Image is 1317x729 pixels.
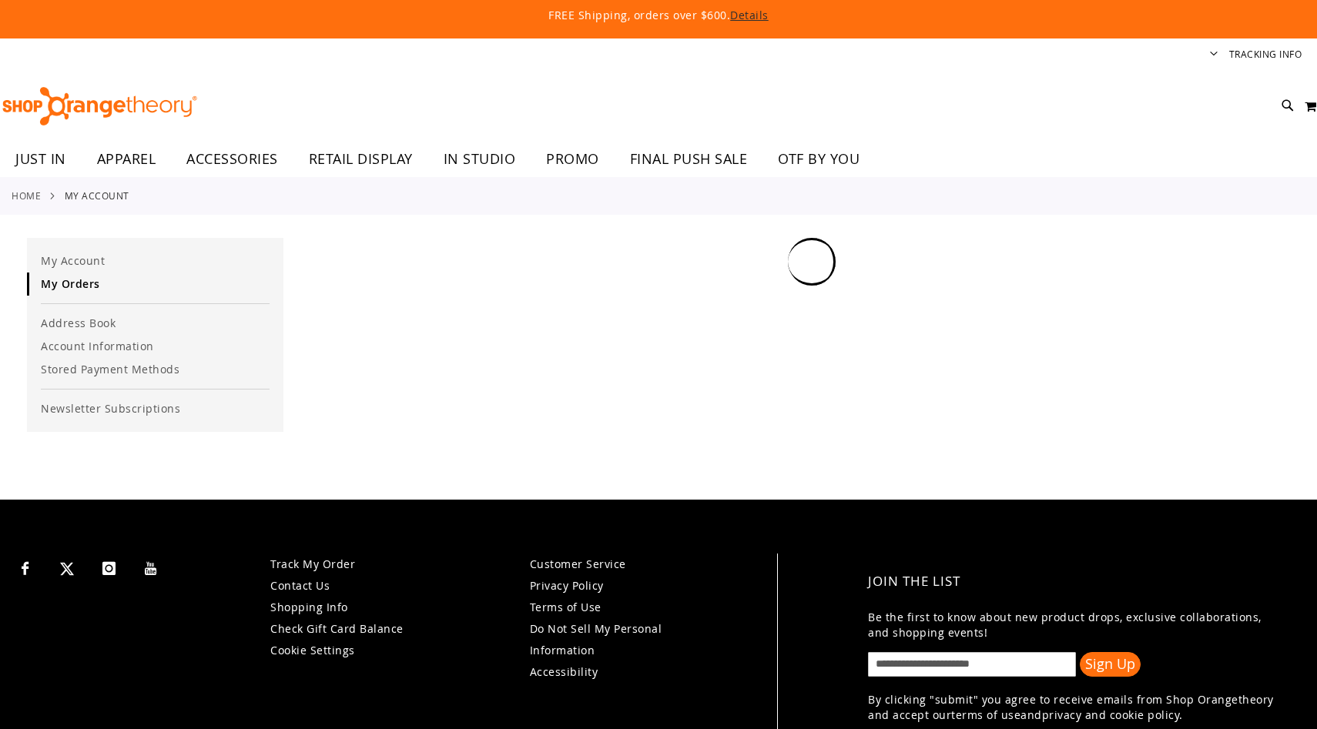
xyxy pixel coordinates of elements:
span: OTF BY YOU [778,142,860,176]
span: FINAL PUSH SALE [630,142,748,176]
a: privacy and cookie policy. [1042,707,1183,722]
p: FREE Shipping, orders over $600. [196,8,1121,23]
a: My Account [27,249,283,273]
button: Account menu [1210,48,1218,62]
a: RETAIL DISPLAY [293,142,428,177]
img: Twitter [60,562,74,576]
a: Contact Us [270,578,330,593]
input: enter email [868,652,1076,677]
a: ACCESSORIES [171,142,293,177]
span: IN STUDIO [444,142,516,176]
span: Sign Up [1085,654,1135,673]
a: Do Not Sell My Personal Information [530,621,662,657]
a: Visit our Facebook page [12,553,39,580]
a: My Orders [27,273,283,296]
a: terms of use [951,707,1020,722]
a: Terms of Use [530,600,602,614]
a: Tracking Info [1229,48,1302,61]
a: OTF BY YOU [762,142,875,177]
a: Shopping Info [270,600,348,614]
h4: Join the List [868,561,1284,602]
a: Details [730,8,769,22]
a: Account Information [27,335,283,358]
a: APPAREL [82,142,172,177]
span: APPAREL [97,142,156,176]
a: Newsletter Subscriptions [27,397,283,420]
a: Address Book [27,312,283,335]
a: Check Gift Card Balance [270,621,404,636]
a: Accessibility [530,664,598,679]
a: IN STUDIO [428,142,531,177]
a: Privacy Policy [530,578,604,593]
a: Stored Payment Methods [27,358,283,381]
a: Home [12,189,41,202]
a: Track My Order [270,557,355,571]
a: Visit our Youtube page [138,553,165,580]
span: PROMO [546,142,599,176]
a: Visit our Instagram page [96,553,122,580]
p: Be the first to know about new product drops, exclusive collaborations, and shopping events! [868,610,1284,640]
a: FINAL PUSH SALE [615,142,763,177]
a: Cookie Settings [270,643,355,657]
span: JUST IN [15,142,66,176]
span: RETAIL DISPLAY [309,142,413,176]
p: By clicking "submit" you agree to receive emails from Shop Orangetheory and accept our and [868,692,1284,723]
a: PROMO [531,142,615,177]
a: Visit our X page [54,553,81,580]
span: ACCESSORIES [186,142,278,176]
a: Customer Service [530,557,626,571]
strong: My Account [65,189,129,202]
button: Sign Up [1080,652,1141,677]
